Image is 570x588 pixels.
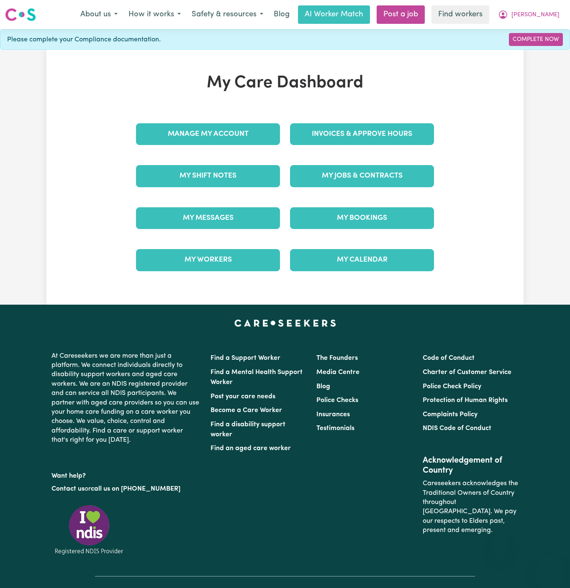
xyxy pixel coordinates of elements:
button: About us [75,6,123,23]
a: Media Centre [316,369,359,376]
a: The Founders [316,355,358,361]
a: call us on [PHONE_NUMBER] [91,486,180,492]
a: Blog [316,383,330,390]
a: Careseekers logo [5,5,36,24]
a: Post your care needs [211,393,275,400]
a: Post a job [377,5,425,24]
a: Charter of Customer Service [423,369,511,376]
a: NDIS Code of Conduct [423,425,491,432]
button: How it works [123,6,186,23]
a: My Messages [136,207,280,229]
p: or [51,481,200,497]
a: My Workers [136,249,280,271]
p: Careseekers acknowledges the Traditional Owners of Country throughout [GEOGRAPHIC_DATA]. We pay o... [423,476,519,538]
a: Careseekers home page [234,320,336,326]
a: Find an aged care worker [211,445,291,452]
a: Find a disability support worker [211,421,285,438]
a: Contact us [51,486,85,492]
button: Safety & resources [186,6,269,23]
a: Manage My Account [136,123,280,145]
a: Police Check Policy [423,383,481,390]
a: Insurances [316,411,350,418]
a: Become a Care Worker [211,407,282,414]
a: Police Checks [316,397,358,404]
h2: Acknowledgement of Country [423,456,519,476]
p: Want help? [51,468,200,481]
button: My Account [493,6,565,23]
a: Protection of Human Rights [423,397,508,404]
a: Testimonials [316,425,354,432]
a: Find workers [431,5,489,24]
h1: My Care Dashboard [131,73,439,93]
a: My Jobs & Contracts [290,165,434,187]
iframe: Close message [492,535,508,551]
a: Invoices & Approve Hours [290,123,434,145]
a: Complete Now [509,33,563,46]
a: Find a Support Worker [211,355,280,361]
a: Find a Mental Health Support Worker [211,369,303,386]
img: Registered NDIS provider [51,504,127,556]
p: At Careseekers we are more than just a platform. We connect individuals directly to disability su... [51,348,200,448]
a: Blog [269,5,295,24]
span: [PERSON_NAME] [511,10,560,20]
a: Code of Conduct [423,355,475,361]
iframe: Button to launch messaging window [537,555,563,581]
a: My Calendar [290,249,434,271]
a: AI Worker Match [298,5,370,24]
a: My Shift Notes [136,165,280,187]
span: Please complete your Compliance documentation. [7,35,161,45]
img: Careseekers logo [5,7,36,22]
a: My Bookings [290,207,434,229]
a: Complaints Policy [423,411,478,418]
